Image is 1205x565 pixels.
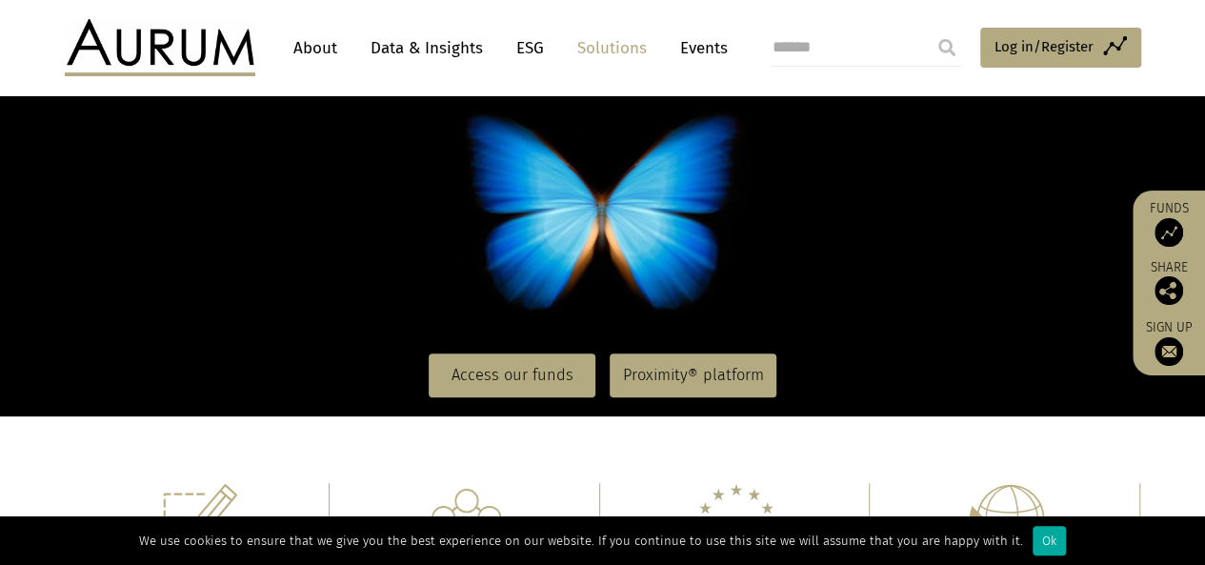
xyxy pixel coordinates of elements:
span: Log in/Register [994,35,1094,58]
img: Share this post [1155,276,1183,305]
a: Events [671,30,728,66]
input: Submit [928,29,966,67]
a: Data & Insights [361,30,492,66]
a: Log in/Register [980,28,1141,68]
a: About [284,30,347,66]
a: Access our funds [429,353,595,397]
img: Sign up to our newsletter [1155,337,1183,366]
a: ESG [507,30,553,66]
a: Solutions [568,30,656,66]
div: Ok [1033,526,1066,555]
img: Aurum [65,19,255,76]
a: Proximity® platform [610,353,776,397]
img: Access Funds [1155,218,1183,247]
a: Sign up [1142,319,1195,366]
a: Funds [1142,200,1195,247]
div: Share [1142,261,1195,305]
